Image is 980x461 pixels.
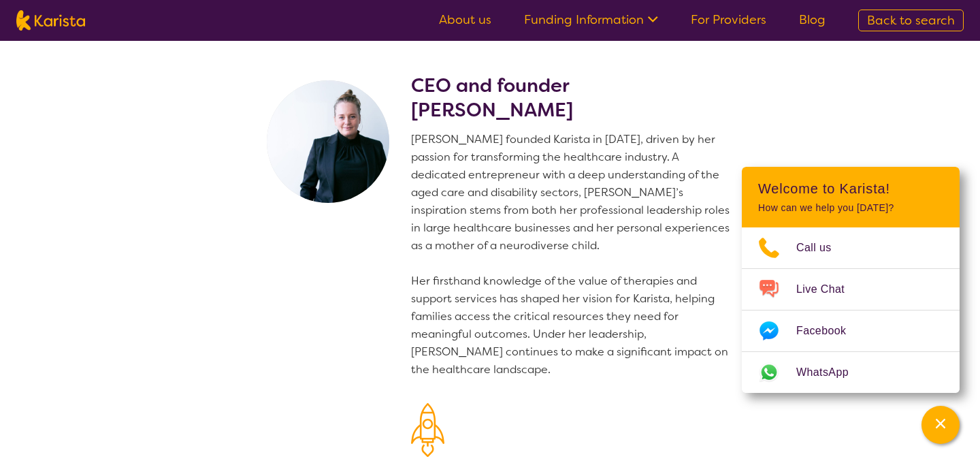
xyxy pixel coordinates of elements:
h2: CEO and founder [PERSON_NAME] [411,74,735,123]
a: About us [439,12,491,28]
img: Our Mission [411,403,444,457]
p: How can we help you [DATE]? [758,202,943,214]
a: Web link opens in a new tab. [742,352,960,393]
a: For Providers [691,12,766,28]
a: Blog [799,12,826,28]
p: [PERSON_NAME] founded Karista in [DATE], driven by her passion for transforming the healthcare in... [411,131,735,379]
h2: Welcome to Karista! [758,180,943,197]
span: Call us [796,238,848,258]
img: Karista logo [16,10,85,31]
span: Facebook [796,321,862,341]
span: WhatsApp [796,362,865,383]
button: Channel Menu [921,406,960,444]
div: Channel Menu [742,167,960,393]
ul: Choose channel [742,227,960,393]
span: Back to search [867,12,955,29]
a: Back to search [858,10,964,31]
a: Funding Information [524,12,658,28]
span: Live Chat [796,279,861,300]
